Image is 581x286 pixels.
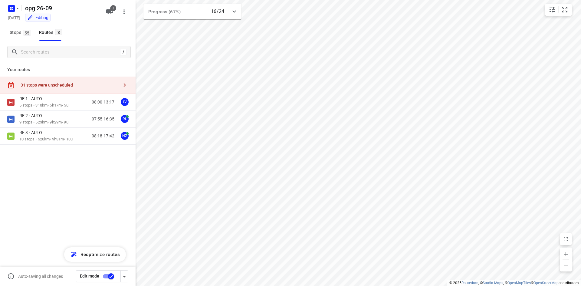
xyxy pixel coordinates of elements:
button: Reoptimize routes [64,247,126,262]
a: OpenStreetMap [533,281,559,285]
p: 5 stops • 310km • 5h17m • 5u [19,103,68,108]
span: Edit mode [80,274,99,278]
button: NZ [119,130,131,142]
p: Auto-saving all changes [18,274,63,279]
p: 08:18-17:42 [92,133,114,139]
p: 10 stops • 520km • 9h31m • 10u [19,136,73,142]
span: Reoptimize routes [80,251,120,258]
button: RL [119,113,131,125]
div: NZ [121,132,129,140]
div: small contained button group [545,4,572,16]
button: Fit zoom [559,4,571,16]
a: OpenMapTiles [507,281,531,285]
div: Routes [39,29,64,36]
p: RE 2 - AUTO [19,113,46,118]
div: 31 stops were unscheduled [21,83,119,87]
button: LV [119,96,131,108]
span: 3 [110,5,116,11]
button: More [118,6,130,18]
span: Stops [10,29,33,36]
p: Your routes [7,67,128,73]
div: / [120,49,127,55]
div: Driver app settings [121,272,128,280]
div: LV [121,98,129,106]
p: 16/24 [211,8,224,15]
p: RE 1 - AUTO [19,96,46,101]
a: Routetitan [461,281,478,285]
h5: opg 26-09 [23,3,101,13]
input: Search routes [21,48,120,57]
div: RL [121,115,129,123]
h5: Project date [5,14,23,21]
div: Progress (67%)16/24 [143,4,241,19]
p: 07:55-16:35 [92,116,114,122]
a: Stadia Maps [483,281,503,285]
span: 3 [55,29,62,35]
p: 9 stops • 523km • 9h29m • 9u [19,120,68,125]
button: Map settings [546,4,558,16]
p: 08:00-13:17 [92,99,114,105]
span: 55 [23,30,31,36]
span: Progress (67%) [148,9,181,15]
button: 3 [103,6,116,18]
li: © 2025 , © , © © contributors [449,281,579,285]
div: You are currently in edit mode. [27,15,48,21]
p: RE 3 - AUTO [19,130,46,135]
